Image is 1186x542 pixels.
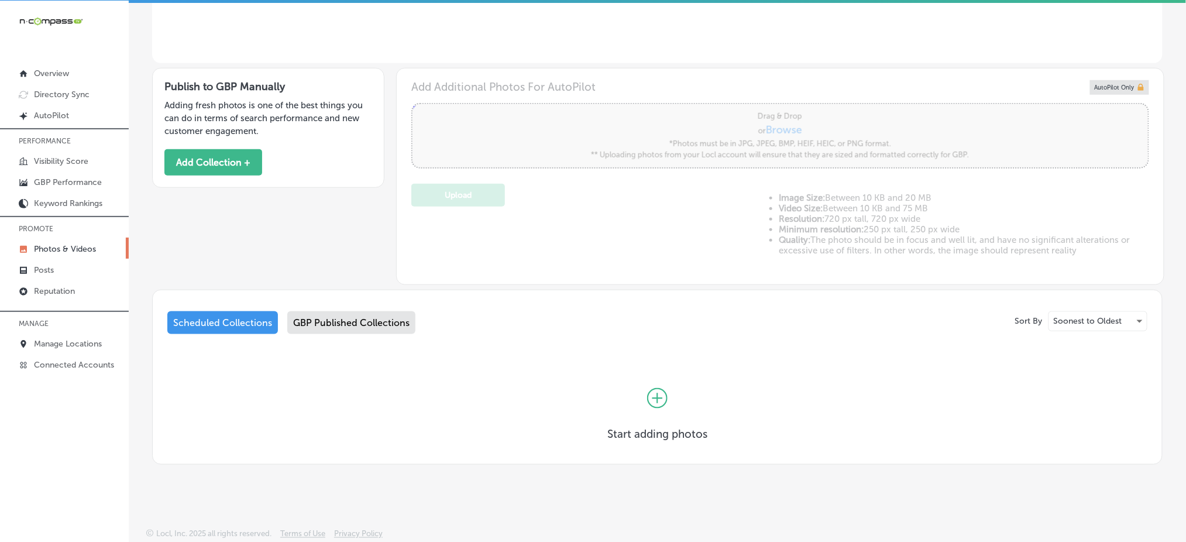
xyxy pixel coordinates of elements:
div: Scheduled Collections [167,311,278,334]
p: Overview [34,68,69,78]
div: GBP Published Collections [287,311,415,334]
p: Reputation [34,286,75,296]
p: AutoPilot [34,111,69,121]
button: Add Collection + [164,149,262,176]
p: GBP Performance [34,177,102,187]
p: Keyword Rankings [34,198,102,208]
img: 660ab0bf-5cc7-4cb8-ba1c-48b5ae0f18e60NCTV_CLogo_TV_Black_-500x88.png [19,16,83,27]
p: Photos & Videos [34,244,96,254]
div: Soonest to Oldest [1049,312,1147,331]
p: Locl, Inc. 2025 all rights reserved. [156,530,271,538]
p: Connected Accounts [34,360,114,370]
p: Visibility Score [34,156,88,166]
p: Manage Locations [34,339,102,349]
h3: Start adding photos [607,427,707,441]
p: Adding fresh photos is one of the best things you can do in terms of search performance and new c... [164,99,372,138]
p: Directory Sync [34,90,90,100]
p: Sort By [1015,316,1043,326]
p: Soonest to Oldest [1054,315,1122,327]
p: Posts [34,265,54,275]
h3: Publish to GBP Manually [164,80,372,93]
